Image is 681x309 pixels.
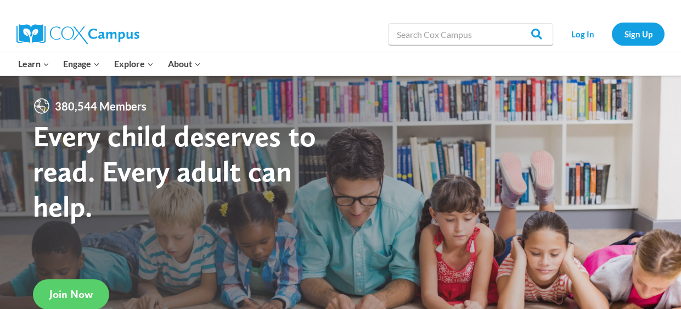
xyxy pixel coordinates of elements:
a: Sign Up [612,23,665,45]
span: 380,544 Members [50,97,151,115]
input: Search Cox Campus [389,23,553,45]
span: Engage [63,57,100,71]
strong: Every child deserves to read. Every adult can help. [33,118,316,223]
span: Join Now [49,288,93,301]
a: Log In [559,23,606,45]
nav: Secondary Navigation [559,23,665,45]
span: Learn [18,57,49,71]
span: Explore [114,57,154,71]
nav: Primary Navigation [11,52,207,75]
span: About [168,57,201,71]
img: Cox Campus [16,24,139,44]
